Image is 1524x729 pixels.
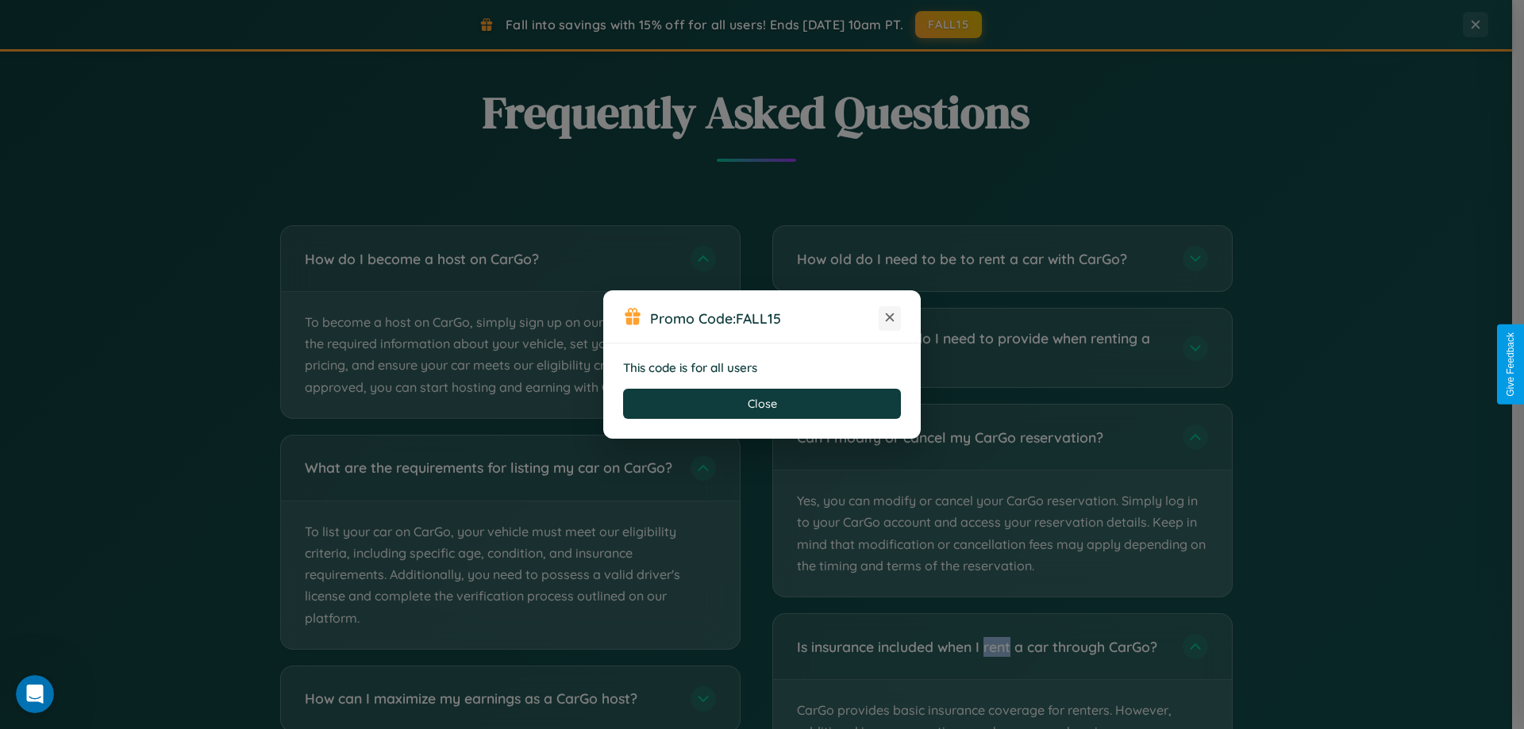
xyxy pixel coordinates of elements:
div: Give Feedback [1505,332,1516,397]
b: FALL15 [736,309,781,327]
strong: This code is for all users [623,360,757,375]
button: Close [623,389,901,419]
h3: Promo Code: [650,309,879,327]
iframe: Intercom live chat [16,675,54,713]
